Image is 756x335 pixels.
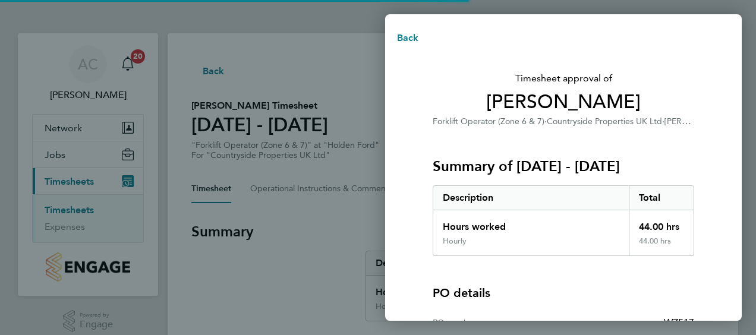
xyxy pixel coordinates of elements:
[443,236,467,246] div: Hourly
[433,285,490,301] h4: PO details
[433,186,629,210] div: Description
[547,116,662,127] span: Countryside Properties UK Ltd
[664,115,732,127] span: [PERSON_NAME]
[433,71,694,86] span: Timesheet approval of
[629,210,694,236] div: 44.00 hrs
[433,210,629,236] div: Hours worked
[433,185,694,256] div: Summary of 25 - 31 Aug 2025
[397,32,419,43] span: Back
[385,26,431,50] button: Back
[629,186,694,210] div: Total
[662,116,664,127] span: ·
[629,236,694,255] div: 44.00 hrs
[433,116,544,127] span: Forklift Operator (Zone 6 & 7)
[544,116,547,127] span: ·
[664,317,694,328] span: WZ517
[433,315,563,330] div: PO number
[433,90,694,114] span: [PERSON_NAME]
[433,157,694,176] h3: Summary of [DATE] - [DATE]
